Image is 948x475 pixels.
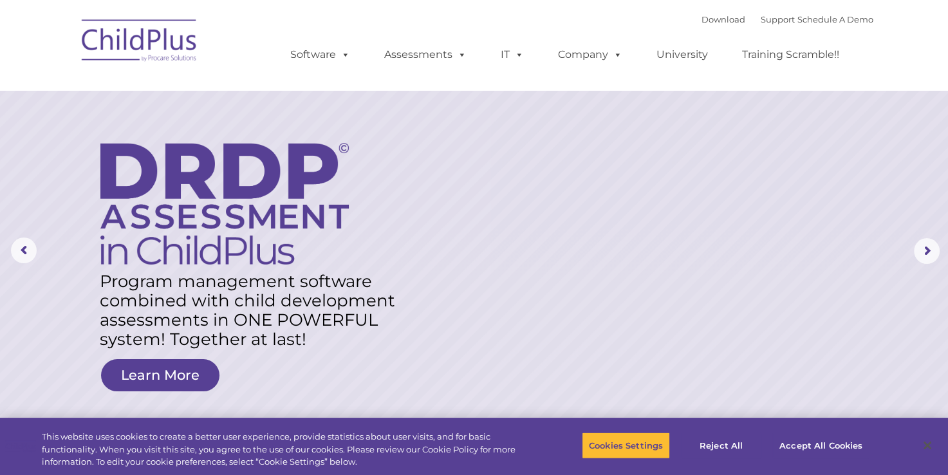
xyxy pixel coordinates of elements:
a: Support [761,14,795,24]
a: Schedule A Demo [797,14,873,24]
button: Accept All Cookies [772,432,869,459]
a: Download [702,14,745,24]
a: IT [488,42,537,68]
span: Phone number [179,138,234,147]
a: Assessments [371,42,479,68]
button: Cookies Settings [582,432,670,459]
a: Training Scramble!! [729,42,852,68]
button: Reject All [681,432,761,459]
a: Company [545,42,635,68]
img: ChildPlus by Procare Solutions [75,10,204,75]
rs-layer: Program management software combined with child development assessments in ONE POWERFUL system! T... [100,272,404,349]
a: University [644,42,721,68]
font: | [702,14,873,24]
a: Software [277,42,363,68]
img: DRDP Assessment in ChildPlus [100,143,349,265]
a: Learn More [101,359,219,391]
span: Last name [179,85,218,95]
div: This website uses cookies to create a better user experience, provide statistics about user visit... [42,431,521,469]
button: Close [913,431,942,460]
